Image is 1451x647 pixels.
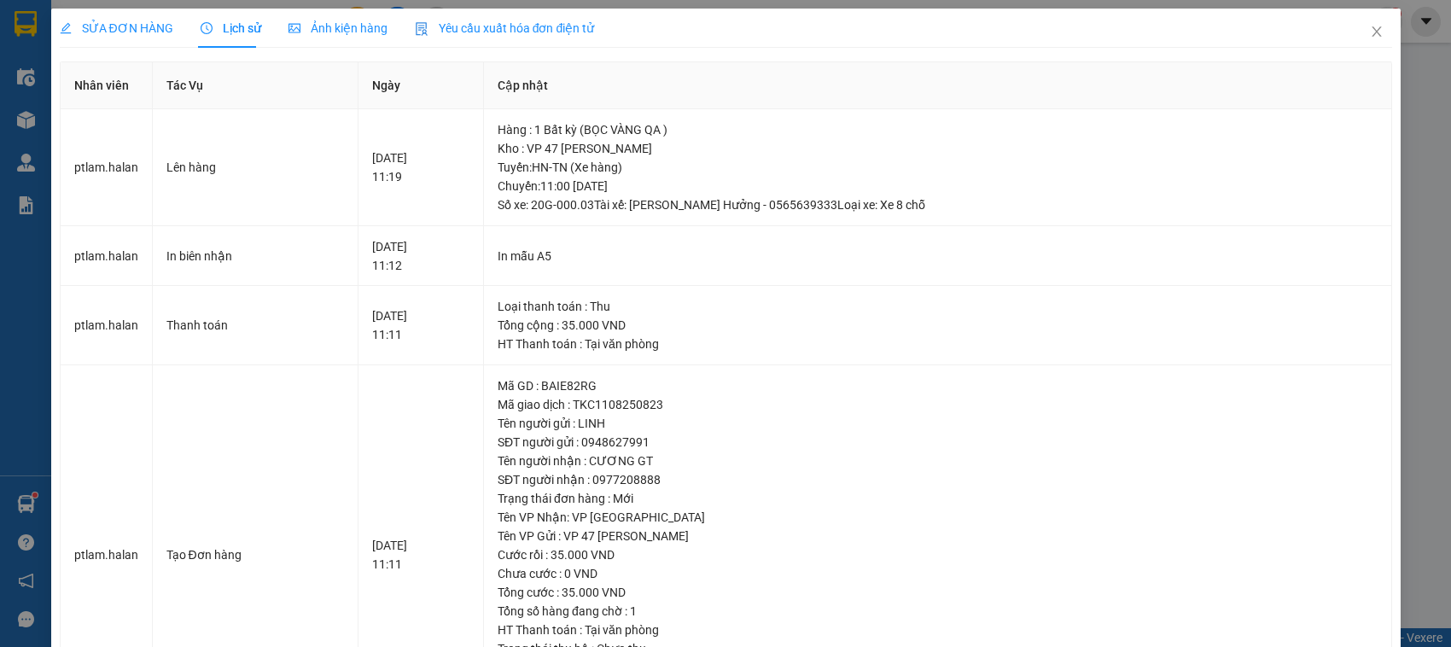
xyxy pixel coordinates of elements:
[498,376,1377,395] div: Mã GD : BAIE82RG
[498,508,1377,527] div: Tên VP Nhận: VP [GEOGRAPHIC_DATA]
[166,247,344,265] div: In biên nhận
[166,545,344,564] div: Tạo Đơn hàng
[201,21,261,35] span: Lịch sử
[498,621,1377,639] div: HT Thanh toán : Tại văn phòng
[498,158,1377,214] div: Tuyến : HN-TN (Xe hàng) Chuyến: 11:00 [DATE] Số xe: 20G-000.03 Tài xế: [PERSON_NAME] Hưởng - 0565...
[201,22,213,34] span: clock-circle
[61,109,153,226] td: ptlam.halan
[498,564,1377,583] div: Chưa cước : 0 VND
[166,158,344,177] div: Lên hàng
[484,62,1391,109] th: Cập nhật
[153,62,358,109] th: Tác Vụ
[288,22,300,34] span: picture
[60,21,173,35] span: SỬA ĐƠN HÀNG
[498,395,1377,414] div: Mã giao dịch : TKC1108250823
[498,433,1377,452] div: SĐT người gửi : 0948627991
[498,335,1377,353] div: HT Thanh toán : Tại văn phòng
[498,527,1377,545] div: Tên VP Gửi : VP 47 [PERSON_NAME]
[498,602,1377,621] div: Tổng số hàng đang chờ : 1
[60,22,72,34] span: edit
[498,316,1377,335] div: Tổng cộng : 35.000 VND
[1370,25,1384,38] span: close
[372,536,469,574] div: [DATE] 11:11
[61,286,153,365] td: ptlam.halan
[498,297,1377,316] div: Loại thanh toán : Thu
[415,21,595,35] span: Yêu cầu xuất hóa đơn điện tử
[498,583,1377,602] div: Tổng cước : 35.000 VND
[498,545,1377,564] div: Cước rồi : 35.000 VND
[372,149,469,186] div: [DATE] 11:19
[61,62,153,109] th: Nhân viên
[372,237,469,275] div: [DATE] 11:12
[498,414,1377,433] div: Tên người gửi : LINH
[166,316,344,335] div: Thanh toán
[498,489,1377,508] div: Trạng thái đơn hàng : Mới
[498,470,1377,489] div: SĐT người nhận : 0977208888
[498,120,1377,139] div: Hàng : 1 Bất kỳ (BỌC VÀNG QA )
[61,226,153,287] td: ptlam.halan
[372,306,469,344] div: [DATE] 11:11
[288,21,388,35] span: Ảnh kiện hàng
[415,22,428,36] img: icon
[498,139,1377,158] div: Kho : VP 47 [PERSON_NAME]
[498,452,1377,470] div: Tên người nhận : CƯƠNG GT
[498,247,1377,265] div: In mẫu A5
[358,62,484,109] th: Ngày
[1353,9,1401,56] button: Close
